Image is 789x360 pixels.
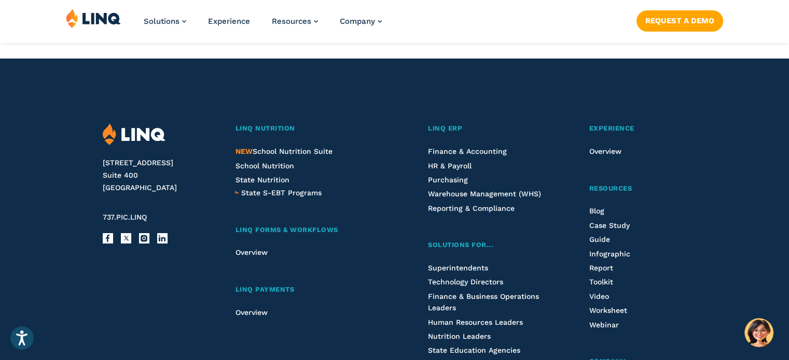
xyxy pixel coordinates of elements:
address: [STREET_ADDRESS] Suite 400 [GEOGRAPHIC_DATA] [103,157,216,194]
a: Solutions [144,17,186,26]
a: Worksheet [589,306,627,314]
a: Nutrition Leaders [428,332,491,340]
a: Warehouse Management (WHS) [428,190,541,198]
a: Superintendents [428,264,488,272]
a: Experience [589,123,686,134]
span: LINQ Payments [235,285,294,293]
span: NEW [235,147,252,155]
a: State Nutrition [235,176,289,184]
a: NEWSchool Nutrition Suite [235,147,332,155]
a: Purchasing [428,176,468,184]
a: HR & Payroll [428,162,472,170]
img: LINQ | K‑12 Software [103,123,165,146]
a: School Nutrition [235,162,294,170]
a: Overview [235,248,267,256]
a: Resources [272,17,318,26]
a: Company [340,17,382,26]
a: Video [589,292,608,300]
a: Human Resources Leaders [428,318,523,326]
a: Instagram [139,233,149,243]
a: Finance & Accounting [428,147,507,155]
a: X [121,233,131,243]
a: Blog [589,207,604,215]
span: Resources [589,184,632,192]
a: LINQ Nutrition [235,123,384,134]
span: 737.PIC.LINQ [103,213,147,221]
nav: Primary Navigation [144,8,382,42]
a: Infographic [589,250,630,258]
span: LINQ ERP [428,124,462,132]
span: Company [340,17,375,26]
nav: Button Navigation [636,8,723,31]
a: Request a Demo [636,10,723,31]
button: Hello, have a question? Let’s chat. [744,318,773,347]
span: LINQ Forms & Workflows [235,226,338,234]
a: Overview [589,147,621,155]
span: Resources [272,17,311,26]
a: State S-EBT Programs [241,187,321,198]
span: School Nutrition Suite [235,147,332,155]
a: Guide [589,235,610,243]
a: Webinar [589,321,618,329]
a: Finance & Business Operations Leaders [428,292,539,312]
img: LINQ | K‑12 Software [66,8,121,28]
a: Technology Directors [428,278,503,286]
a: Case Study [589,221,629,229]
a: Resources [589,183,686,194]
a: LINQ ERP [428,123,546,134]
a: Report [589,264,613,272]
a: Reporting & Compliance [428,204,515,212]
span: LINQ Nutrition [235,124,295,132]
a: LINQ Forms & Workflows [235,225,384,236]
span: Experience [589,124,634,132]
a: Overview [235,308,267,316]
span: State S-EBT Programs [241,189,321,197]
a: Toolkit [589,278,613,286]
a: LINQ Payments [235,284,384,295]
a: Facebook [103,233,113,243]
a: State Education Agencies [428,346,520,354]
span: Solutions [144,17,179,26]
a: LinkedIn [157,233,168,243]
a: Experience [208,17,250,26]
